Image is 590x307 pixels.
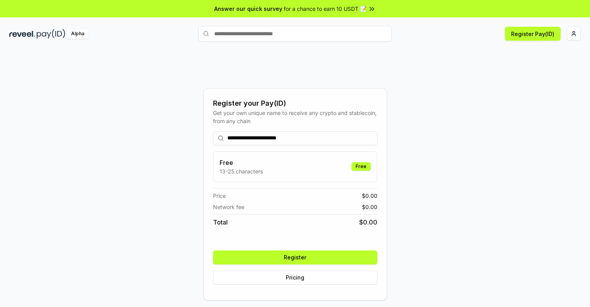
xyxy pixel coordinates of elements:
[213,271,377,285] button: Pricing
[359,218,377,227] span: $ 0.00
[9,29,35,39] img: reveel_dark
[213,203,244,211] span: Network fee
[220,158,263,167] h3: Free
[37,29,65,39] img: pay_id
[362,192,377,200] span: $ 0.00
[213,218,228,227] span: Total
[213,250,377,264] button: Register
[505,27,561,41] button: Register Pay(ID)
[213,98,377,109] div: Register your Pay(ID)
[351,162,371,171] div: Free
[67,29,89,39] div: Alpha
[284,5,367,13] span: for a chance to earn 10 USDT 📝
[214,5,282,13] span: Answer our quick survey
[220,167,263,175] p: 13-25 characters
[362,203,377,211] span: $ 0.00
[213,192,226,200] span: Price
[213,109,377,125] div: Get your own unique name to receive any crypto and stablecoin, from any chain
